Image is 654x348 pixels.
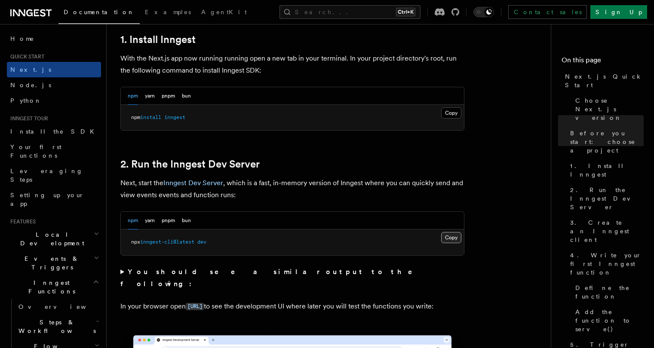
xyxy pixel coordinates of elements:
[7,93,101,108] a: Python
[120,158,260,170] a: 2. Run the Inngest Dev Server
[128,87,138,105] button: npm
[131,239,140,245] span: npx
[162,212,175,229] button: pnpm
[7,31,101,46] a: Home
[7,77,101,93] a: Node.js
[10,192,84,207] span: Setting up your app
[570,218,644,244] span: 3. Create an Inngest client
[570,251,644,277] span: 4. Write your first Inngest function
[575,96,644,122] span: Choose Next.js version
[565,72,644,89] span: Next.js Quick Start
[7,230,94,247] span: Local Development
[145,9,191,15] span: Examples
[396,8,415,16] kbd: Ctrl+K
[562,55,644,69] h4: On this page
[572,93,644,125] a: Choose Next.js version
[7,187,101,211] a: Setting up your app
[7,218,36,225] span: Features
[572,304,644,337] a: Add the function to serve()
[7,139,101,163] a: Your first Functions
[186,303,204,310] code: [URL]
[279,5,421,19] button: Search...Ctrl+K
[120,177,464,201] p: Next, start the , which is a fast, in-memory version of Inngest where you can quickly send and vi...
[120,300,464,313] p: In your browser open to see the development UI where later you will test the functions you write:
[131,114,140,120] span: npm
[570,186,644,211] span: 2. Run the Inngest Dev Server
[140,114,161,120] span: install
[145,212,155,229] button: yarn
[10,66,51,73] span: Next.js
[567,158,644,182] a: 1. Install Inngest
[10,143,61,159] span: Your first Functions
[182,212,191,229] button: bun
[15,299,101,314] a: Overview
[567,182,644,215] a: 2. Run the Inngest Dev Server
[567,215,644,247] a: 3. Create an Inngest client
[145,87,155,105] button: yarn
[7,62,101,77] a: Next.js
[7,115,48,122] span: Inngest tour
[567,125,644,158] a: Before you start: choose a project
[575,284,644,301] span: Define the function
[572,280,644,304] a: Define the function
[196,3,252,23] a: AgentKit
[10,97,42,104] span: Python
[64,9,135,15] span: Documentation
[10,34,34,43] span: Home
[128,212,138,229] button: npm
[7,53,44,60] span: Quick start
[10,168,83,183] span: Leveraging Steps
[570,129,644,155] span: Before you start: choose a project
[120,268,424,288] strong: You should see a similar output to the following:
[140,3,196,23] a: Examples
[570,162,644,179] span: 1. Install Inngest
[15,314,101,339] button: Steps & Workflows
[7,254,94,272] span: Events & Triggers
[182,87,191,105] button: bun
[15,318,96,335] span: Steps & Workflows
[7,227,101,251] button: Local Development
[7,251,101,275] button: Events & Triggers
[120,266,464,290] summary: You should see a similar output to the following:
[567,247,644,280] a: 4. Write your first Inngest function
[10,82,51,89] span: Node.js
[590,5,647,19] a: Sign Up
[163,179,223,187] a: Inngest Dev Server
[10,128,99,135] span: Install the SDK
[162,87,175,105] button: pnpm
[562,69,644,93] a: Next.js Quick Start
[120,52,464,76] p: With the Next.js app now running running open a new tab in your terminal. In your project directo...
[164,114,185,120] span: inngest
[58,3,140,24] a: Documentation
[441,232,461,243] button: Copy
[140,239,194,245] span: inngest-cli@latest
[18,303,107,310] span: Overview
[186,302,204,310] a: [URL]
[7,124,101,139] a: Install the SDK
[120,34,196,46] a: 1. Install Inngest
[7,275,101,299] button: Inngest Functions
[508,5,587,19] a: Contact sales
[575,308,644,333] span: Add the function to serve()
[197,239,206,245] span: dev
[7,278,93,296] span: Inngest Functions
[441,107,461,119] button: Copy
[7,163,101,187] a: Leveraging Steps
[473,7,494,17] button: Toggle dark mode
[201,9,247,15] span: AgentKit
